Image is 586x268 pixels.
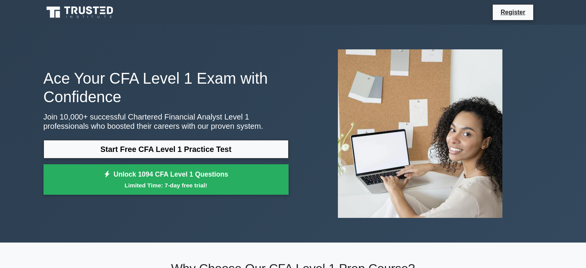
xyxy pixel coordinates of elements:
a: Start Free CFA Level 1 Practice Test [44,140,289,158]
small: Limited Time: 7-day free trial! [53,181,279,190]
a: Register [496,7,530,17]
p: Join 10,000+ successful Chartered Financial Analyst Level 1 professionals who boosted their caree... [44,112,289,131]
a: Unlock 1094 CFA Level 1 QuestionsLimited Time: 7-day free trial! [44,164,289,195]
h1: Ace Your CFA Level 1 Exam with Confidence [44,69,289,106]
